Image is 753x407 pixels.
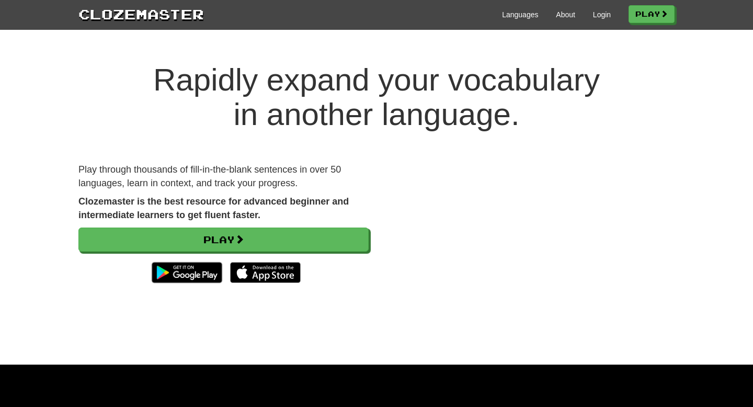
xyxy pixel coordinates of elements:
a: Play [629,5,675,23]
img: Get it on Google Play [146,257,227,288]
img: Download_on_the_App_Store_Badge_US-UK_135x40-25178aeef6eb6b83b96f5f2d004eda3bffbb37122de64afbaef7... [230,262,301,283]
a: About [556,9,575,20]
p: Play through thousands of fill-in-the-blank sentences in over 50 languages, learn in context, and... [78,163,369,190]
a: Languages [502,9,538,20]
strong: Clozemaster is the best resource for advanced beginner and intermediate learners to get fluent fa... [78,196,349,220]
a: Play [78,228,369,252]
a: Login [593,9,611,20]
a: Clozemaster [78,4,204,24]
